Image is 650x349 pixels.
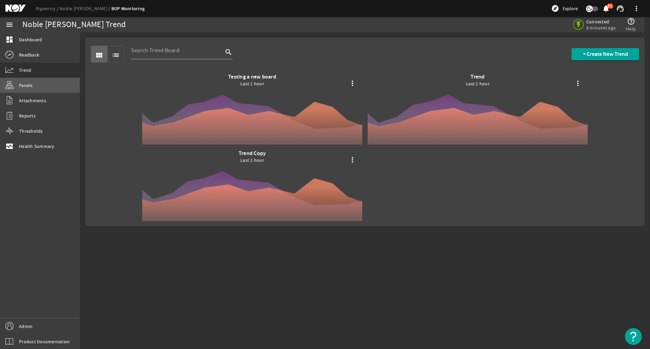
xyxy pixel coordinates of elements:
[348,156,356,164] mat-icon: more_vert
[19,36,42,43] span: Dashboard
[586,25,616,31] span: 8 minutes ago
[60,5,111,12] a: Noble [PERSON_NAME]
[5,21,14,29] mat-icon: menu
[574,79,582,87] mat-icon: more_vert
[625,328,642,345] button: Open Resource Center
[628,0,645,17] button: more_vert
[627,17,635,25] mat-icon: help_outline
[131,46,223,54] input: Search Trend Board
[112,51,120,59] mat-icon: list
[548,3,581,14] button: Explore
[22,21,126,28] div: Noble [PERSON_NAME] Trend
[19,143,55,150] span: Health Summary
[19,82,33,89] span: Panels
[5,36,14,44] mat-icon: dashboard
[19,128,43,134] span: Thresholds
[586,19,616,25] span: Connected
[563,5,578,12] span: Explore
[19,51,39,58] span: Readback
[19,112,36,119] span: Reports
[626,25,636,32] span: Help
[571,48,639,60] button: + Create New Trend
[19,338,70,345] span: Product Documentation
[602,5,609,12] button: 51
[36,5,60,12] a: Rigsentry
[583,51,628,58] span: + Create New Trend
[95,51,103,59] mat-icon: view_module
[111,5,145,12] a: BOP Monitoring
[224,48,233,56] i: search
[616,4,624,13] mat-icon: support_agent
[5,142,14,150] mat-icon: monitor_heart
[19,97,46,104] span: Attachments
[19,67,31,73] span: Trend
[348,79,356,87] mat-icon: more_vert
[551,4,559,13] mat-icon: explore
[19,323,32,330] span: Admin
[602,4,610,13] mat-icon: notifications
